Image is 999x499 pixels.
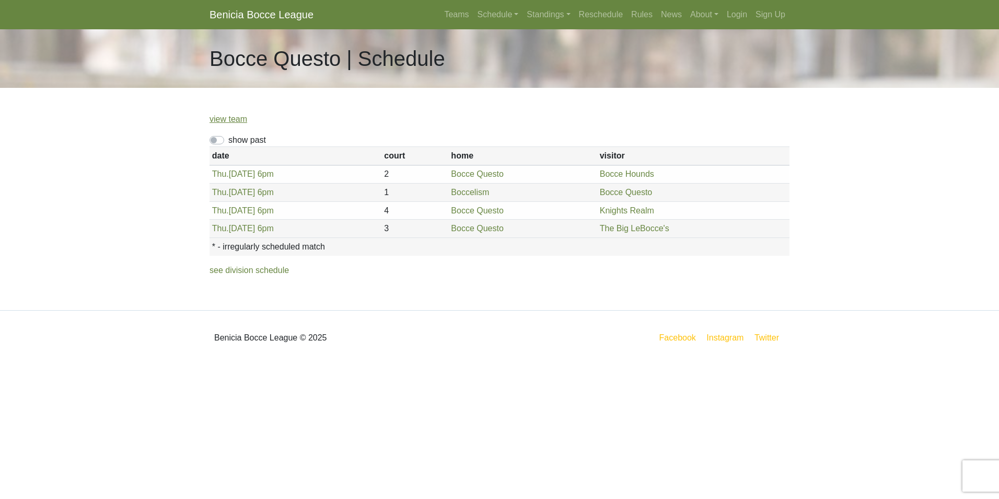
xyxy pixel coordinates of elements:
a: Twitter [752,331,787,344]
a: Facebook [657,331,698,344]
td: 3 [381,220,448,238]
td: 1 [381,184,448,202]
a: Thu.[DATE] 6pm [212,188,274,197]
a: Standings [522,4,574,25]
a: Knights Realm [600,206,654,215]
h1: Bocce Questo | Schedule [210,46,445,71]
th: * - irregularly scheduled match [210,237,789,255]
a: Thu.[DATE] 6pm [212,206,274,215]
a: The Big LeBocce's [600,224,669,233]
a: Benicia Bocce League [210,4,313,25]
span: Thu. [212,224,229,233]
a: Instagram [704,331,746,344]
th: home [449,147,597,165]
a: Thu.[DATE] 6pm [212,169,274,178]
a: News [657,4,686,25]
a: Teams [440,4,473,25]
span: Thu. [212,169,229,178]
a: Boccelism [451,188,489,197]
span: Thu. [212,206,229,215]
a: Bocce Questo [451,206,504,215]
td: 2 [381,165,448,184]
a: Sign Up [751,4,789,25]
th: visitor [597,147,789,165]
a: Bocce Questo [451,224,504,233]
a: Bocce Hounds [600,169,654,178]
a: Thu.[DATE] 6pm [212,224,274,233]
a: see division schedule [210,266,289,275]
a: view team [210,115,247,123]
div: Benicia Bocce League © 2025 [202,319,499,357]
th: date [210,147,381,165]
a: Reschedule [575,4,628,25]
a: Bocce Questo [600,188,653,197]
label: show past [228,134,266,146]
a: Rules [627,4,657,25]
th: court [381,147,448,165]
a: Login [723,4,751,25]
span: Thu. [212,188,229,197]
td: 4 [381,201,448,220]
a: About [686,4,723,25]
a: Bocce Questo [451,169,504,178]
a: Schedule [473,4,523,25]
